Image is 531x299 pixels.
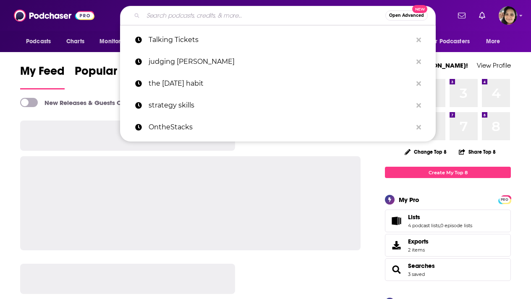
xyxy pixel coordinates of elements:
span: For Podcasters [429,36,470,47]
span: Open Advanced [389,13,424,18]
a: the [DATE] habit [120,73,436,94]
p: the friday habit [149,73,412,94]
button: open menu [94,34,140,50]
button: open menu [480,34,511,50]
span: Popular Feed [75,64,146,83]
p: Talking Tickets [149,29,412,51]
a: New Releases & Guests Only [20,98,131,107]
a: Talking Tickets [120,29,436,51]
span: , [439,223,440,228]
a: judging [PERSON_NAME] [120,51,436,73]
img: Podchaser - Follow, Share and Rate Podcasts [14,8,94,24]
p: judging meghan [149,51,412,73]
p: strategy skills [149,94,412,116]
span: New [412,5,427,13]
a: Create My Top 8 [385,167,511,178]
button: Share Top 8 [458,144,496,160]
a: Popular Feed [75,64,146,89]
span: Exports [388,239,405,251]
a: Lists [408,213,472,221]
span: Podcasts [26,36,51,47]
a: OntheStacks [120,116,436,138]
a: Lists [388,215,405,227]
span: Charts [66,36,84,47]
a: My Feed [20,64,65,89]
a: View Profile [477,61,511,69]
a: 3 saved [408,271,425,277]
span: Searches [385,258,511,281]
a: Searches [388,264,405,275]
span: Exports [408,238,429,245]
a: Show notifications dropdown [455,8,469,23]
a: Show notifications dropdown [476,8,489,23]
button: Show profile menu [499,6,517,25]
button: open menu [424,34,482,50]
span: 2 items [408,247,429,253]
input: Search podcasts, credits, & more... [143,9,385,22]
div: Search podcasts, credits, & more... [120,6,436,25]
span: Lists [385,210,511,232]
span: Lists [408,213,420,221]
a: Charts [61,34,89,50]
p: OntheStacks [149,116,412,138]
span: Logged in as shelbyjanner [499,6,517,25]
img: User Profile [499,6,517,25]
a: 4 podcast lists [408,223,439,228]
div: My Pro [399,196,419,204]
a: Exports [385,234,511,257]
a: 0 episode lists [440,223,472,228]
span: My Feed [20,64,65,83]
span: PRO [500,197,510,203]
span: Monitoring [99,36,129,47]
button: open menu [20,34,62,50]
a: strategy skills [120,94,436,116]
span: More [486,36,500,47]
a: Searches [408,262,435,270]
button: Change Top 8 [400,147,452,157]
a: PRO [500,196,510,202]
button: Open AdvancedNew [385,10,428,21]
